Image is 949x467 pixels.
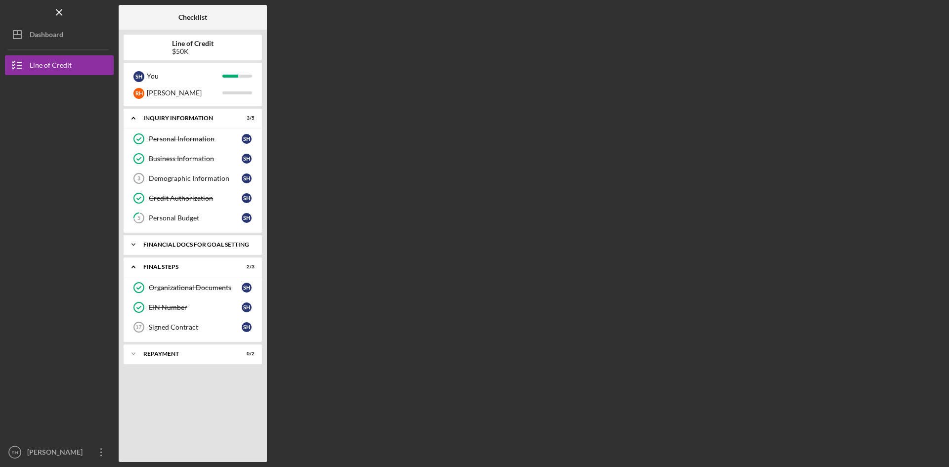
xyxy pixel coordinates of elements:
[129,317,257,337] a: 17Signed ContractSH
[237,115,255,121] div: 3 / 5
[143,115,230,121] div: INQUIRY INFORMATION
[133,71,144,82] div: S H
[147,68,222,85] div: You
[172,40,214,47] b: Line of Credit
[172,47,214,55] div: $50K
[129,278,257,297] a: Organizational DocumentsSH
[5,442,114,462] button: SH[PERSON_NAME]
[135,324,141,330] tspan: 17
[149,214,242,222] div: Personal Budget
[237,351,255,357] div: 0 / 2
[129,129,257,149] a: Personal InformationSH
[242,134,252,144] div: S H
[137,175,140,181] tspan: 3
[149,323,242,331] div: Signed Contract
[143,264,230,270] div: FINAL STEPS
[133,88,144,99] div: R H
[25,442,89,465] div: [PERSON_NAME]
[237,264,255,270] div: 2 / 3
[129,188,257,208] a: Credit AuthorizationSH
[30,55,72,78] div: Line of Credit
[129,297,257,317] a: EIN NumberSH
[149,155,242,163] div: Business Information
[129,208,257,228] a: 5Personal BudgetSH
[5,55,114,75] button: Line of Credit
[30,25,63,47] div: Dashboard
[137,215,140,221] tspan: 5
[242,283,252,293] div: S H
[242,173,252,183] div: S H
[149,303,242,311] div: EIN Number
[149,135,242,143] div: Personal Information
[242,154,252,164] div: S H
[242,322,252,332] div: S H
[242,213,252,223] div: S H
[143,242,250,248] div: Financial Docs for Goal Setting
[11,450,18,455] text: SH
[149,194,242,202] div: Credit Authorization
[149,284,242,292] div: Organizational Documents
[147,85,222,101] div: [PERSON_NAME]
[149,174,242,182] div: Demographic Information
[143,351,230,357] div: Repayment
[129,169,257,188] a: 3Demographic InformationSH
[178,13,207,21] b: Checklist
[129,149,257,169] a: Business InformationSH
[242,302,252,312] div: S H
[242,193,252,203] div: S H
[5,25,114,44] button: Dashboard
